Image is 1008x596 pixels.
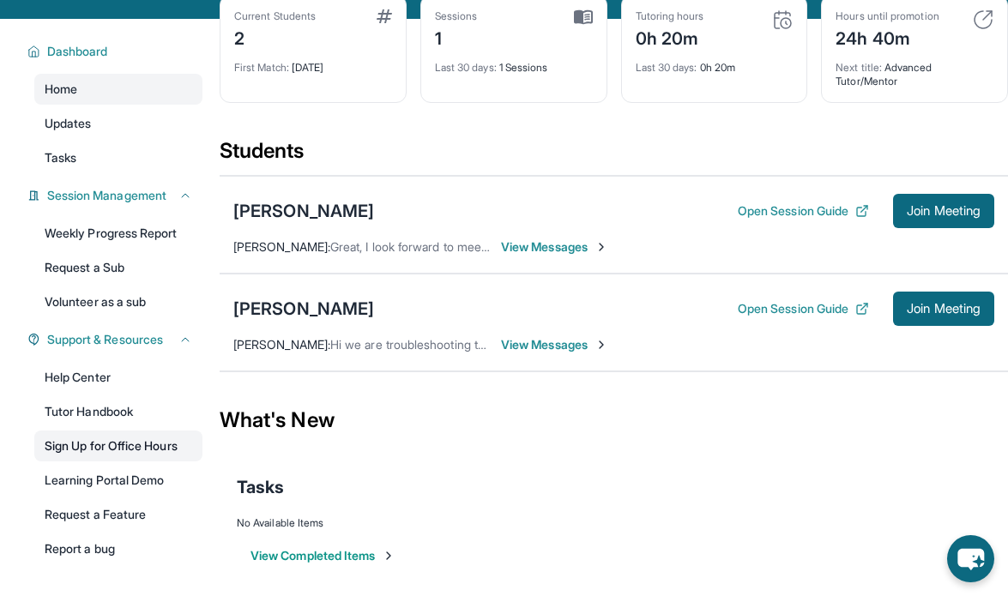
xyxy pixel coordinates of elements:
[45,149,76,166] span: Tasks
[836,61,882,74] span: Next title :
[233,337,330,352] span: [PERSON_NAME] :
[738,300,869,317] button: Open Session Guide
[893,194,994,228] button: Join Meeting
[34,430,202,461] a: Sign Up for Office Hours
[34,142,202,173] a: Tasks
[47,187,166,204] span: Session Management
[501,336,608,353] span: View Messages
[973,9,993,30] img: card
[40,187,192,204] button: Session Management
[34,286,202,317] a: Volunteer as a sub
[34,362,202,393] a: Help Center
[574,9,593,25] img: card
[34,396,202,427] a: Tutor Handbook
[45,115,92,132] span: Updates
[47,43,108,60] span: Dashboard
[233,297,374,321] div: [PERSON_NAME]
[34,252,202,283] a: Request a Sub
[435,9,478,23] div: Sessions
[330,337,577,352] span: Hi we are troubleshooting the call issues now
[893,292,994,326] button: Join Meeting
[836,9,939,23] div: Hours until promotion
[234,51,392,75] div: [DATE]
[907,304,981,314] span: Join Meeting
[237,475,284,499] span: Tasks
[595,240,608,254] img: Chevron-Right
[501,238,608,256] span: View Messages
[34,218,202,249] a: Weekly Progress Report
[40,331,192,348] button: Support & Resources
[738,202,869,220] button: Open Session Guide
[836,23,939,51] div: 24h 40m
[233,199,374,223] div: [PERSON_NAME]
[34,108,202,139] a: Updates
[40,43,192,60] button: Dashboard
[34,465,202,496] a: Learning Portal Demo
[435,61,497,74] span: Last 30 days :
[237,516,991,530] div: No Available Items
[435,23,478,51] div: 1
[234,23,316,51] div: 2
[34,533,202,564] a: Report a bug
[377,9,392,23] img: card
[220,382,1008,458] div: What's New
[636,9,704,23] div: Tutoring hours
[34,499,202,530] a: Request a Feature
[45,81,77,98] span: Home
[636,23,704,51] div: 0h 20m
[34,74,202,105] a: Home
[772,9,793,30] img: card
[220,137,1008,175] div: Students
[636,61,697,74] span: Last 30 days :
[907,206,981,216] span: Join Meeting
[250,547,395,564] button: View Completed Items
[595,338,608,352] img: Chevron-Right
[234,9,316,23] div: Current Students
[234,61,289,74] span: First Match :
[636,51,794,75] div: 0h 20m
[330,239,569,254] span: Great, I look forward to meeting both of you!
[836,51,993,88] div: Advanced Tutor/Mentor
[233,239,330,254] span: [PERSON_NAME] :
[435,51,593,75] div: 1 Sessions
[47,331,163,348] span: Support & Resources
[947,535,994,582] button: chat-button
